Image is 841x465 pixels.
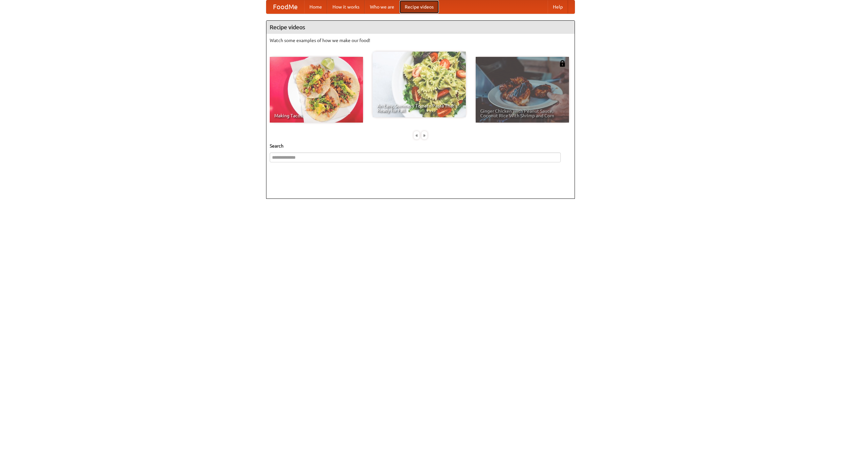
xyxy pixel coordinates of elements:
div: » [421,131,427,139]
a: Recipe videos [399,0,439,13]
span: An Easy, Summery Tomato Pasta That's Ready for Fall [377,104,461,113]
a: Help [548,0,568,13]
span: Making Tacos [274,113,358,118]
div: « [414,131,420,139]
p: Watch some examples of how we make our food! [270,37,571,44]
a: Who we are [365,0,399,13]
a: Home [304,0,327,13]
a: FoodMe [266,0,304,13]
a: An Easy, Summery Tomato Pasta That's Ready for Fall [373,52,466,117]
h4: Recipe videos [266,21,575,34]
a: How it works [327,0,365,13]
img: 483408.png [559,60,566,67]
a: Making Tacos [270,57,363,123]
h5: Search [270,143,571,149]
